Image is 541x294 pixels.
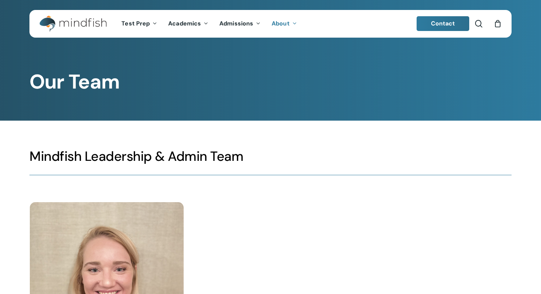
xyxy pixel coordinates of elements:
[29,10,512,38] header: Main Menu
[29,70,511,94] h1: Our Team
[121,20,150,27] span: Test Prep
[116,10,302,38] nav: Main Menu
[168,20,201,27] span: Academics
[266,21,303,27] a: About
[219,20,253,27] span: Admissions
[494,20,502,28] a: Cart
[272,20,290,27] span: About
[431,20,455,27] span: Contact
[163,21,214,27] a: Academics
[417,16,470,31] a: Contact
[214,21,266,27] a: Admissions
[116,21,163,27] a: Test Prep
[29,148,511,165] h3: Mindfish Leadership & Admin Team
